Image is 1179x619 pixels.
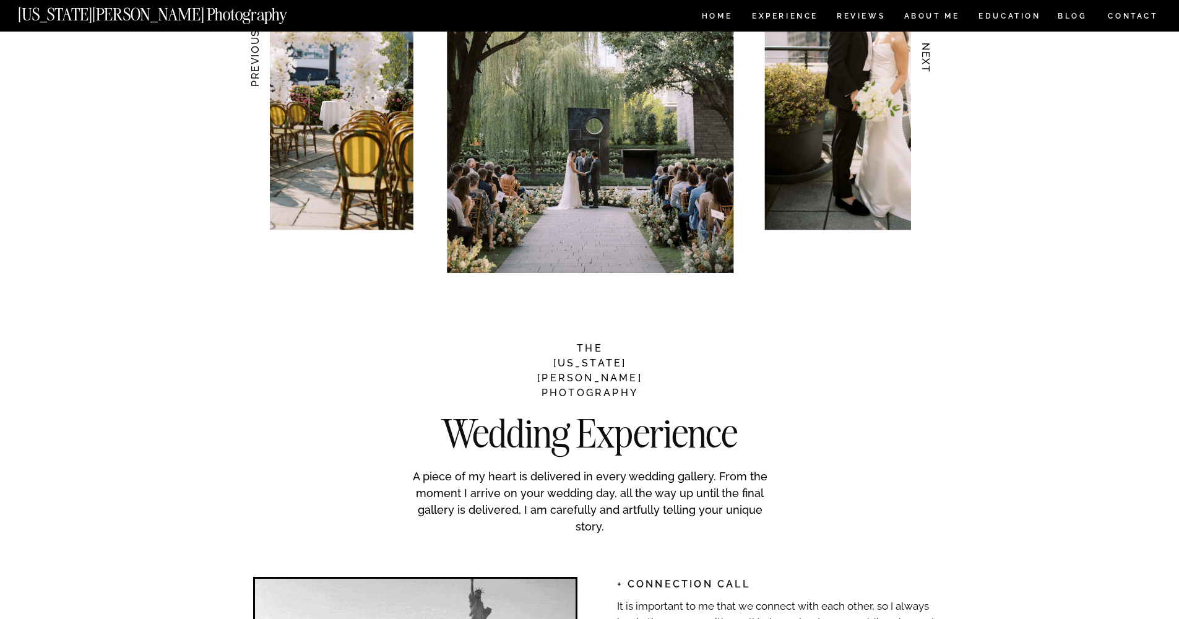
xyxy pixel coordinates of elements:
h2: + Connection Call [617,577,933,590]
a: REVIEWS [837,12,883,23]
a: BLOG [1058,12,1087,23]
h3: NEXT [919,19,932,97]
a: ABOUT ME [904,12,960,23]
a: [US_STATE][PERSON_NAME] Photography [18,6,329,17]
h2: THE [US_STATE][PERSON_NAME] PHOTOGRAPHY [529,341,651,399]
h3: PREVIOUS [248,19,261,97]
a: EDUCATION [977,12,1042,23]
a: CONTACT [1107,9,1159,23]
a: HOME [699,12,735,23]
a: Experience [752,12,817,23]
p: A piece of my heart is delivered in every wedding gallery. From the moment I arrive on your weddi... [405,468,775,531]
h2: Wedding Experience [401,413,778,438]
